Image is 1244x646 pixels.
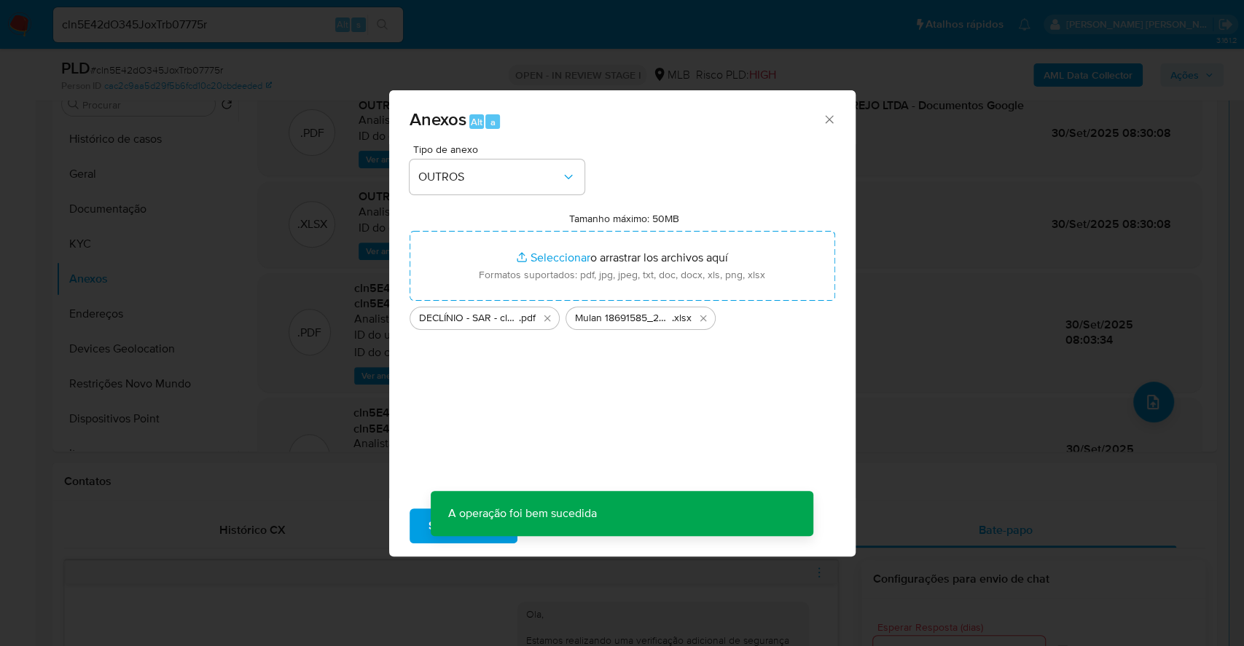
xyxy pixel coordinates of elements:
button: OUTROS [410,159,584,194]
span: Subir arquivo [429,510,498,542]
button: Subir arquivo [410,508,517,543]
span: Anexos [410,106,466,132]
span: .xlsx [672,311,692,326]
label: Tamanho máximo: 50MB [569,212,679,225]
span: DECLÍNIO - SAR - cln5E42dO345JoxTrb07775r - CNPJ 11922922000172 - HIPERVAREJO LTDA - Documentos G... [419,311,519,326]
ul: Archivos seleccionados [410,301,835,330]
button: Eliminar Mulan 18691585_2025_09_29_17_22_59.xlsx [695,310,712,327]
span: Mulan 18691585_2025_09_29_17_22_59 [575,311,672,326]
span: Alt [471,115,482,129]
span: .pdf [519,311,536,326]
span: Tipo de anexo [413,144,588,154]
button: Eliminar DECLÍNIO - SAR - cln5E42dO345JoxTrb07775r - CNPJ 11922922000172 - HIPERVAREJO LTDA - Doc... [539,310,556,327]
span: a [490,115,496,129]
p: A operação foi bem sucedida [431,491,614,536]
span: OUTROS [418,170,561,184]
button: Cerrar [822,112,835,125]
span: Cancelar [542,510,590,542]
